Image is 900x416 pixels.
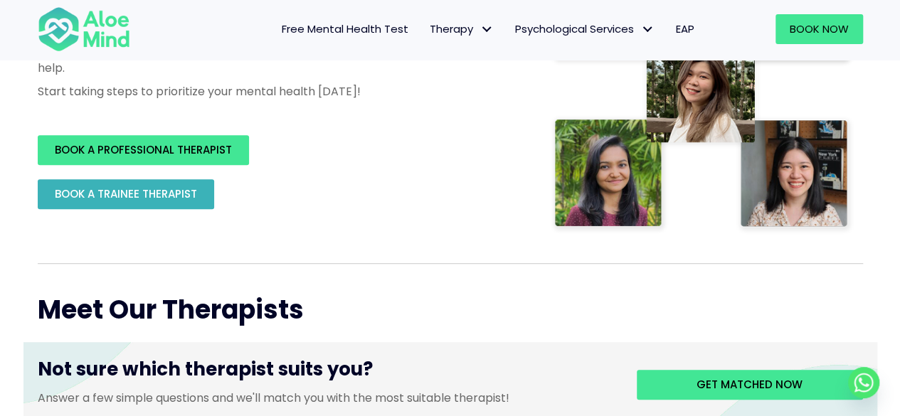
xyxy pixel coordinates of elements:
a: Book Now [775,14,863,44]
span: EAP [676,21,694,36]
p: Start taking steps to prioritize your mental health [DATE]! [38,83,522,100]
a: TherapyTherapy: submenu [419,14,504,44]
span: BOOK A TRAINEE THERAPIST [55,186,197,201]
span: Psychological Services: submenu [637,19,658,40]
nav: Menu [149,14,705,44]
span: Psychological Services [515,21,655,36]
span: Therapy: submenu [477,19,497,40]
span: Meet Our Therapists [38,292,304,328]
span: Free Mental Health Test [282,21,408,36]
a: Get matched now [637,370,863,400]
span: BOOK A PROFESSIONAL THERAPIST [55,142,232,157]
p: Answer a few simple questions and we'll match you with the most suitable therapist! [38,390,615,406]
span: Therapy [430,21,494,36]
span: Get matched now [697,377,803,392]
span: Book Now [790,21,849,36]
a: BOOK A PROFESSIONAL THERAPIST [38,135,249,165]
a: Free Mental Health Test [271,14,419,44]
a: Psychological ServicesPsychological Services: submenu [504,14,665,44]
a: Whatsapp [848,367,879,398]
a: BOOK A TRAINEE THERAPIST [38,179,214,209]
img: Aloe mind Logo [38,6,130,53]
h3: Not sure which therapist suits you? [38,356,615,389]
a: EAP [665,14,705,44]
